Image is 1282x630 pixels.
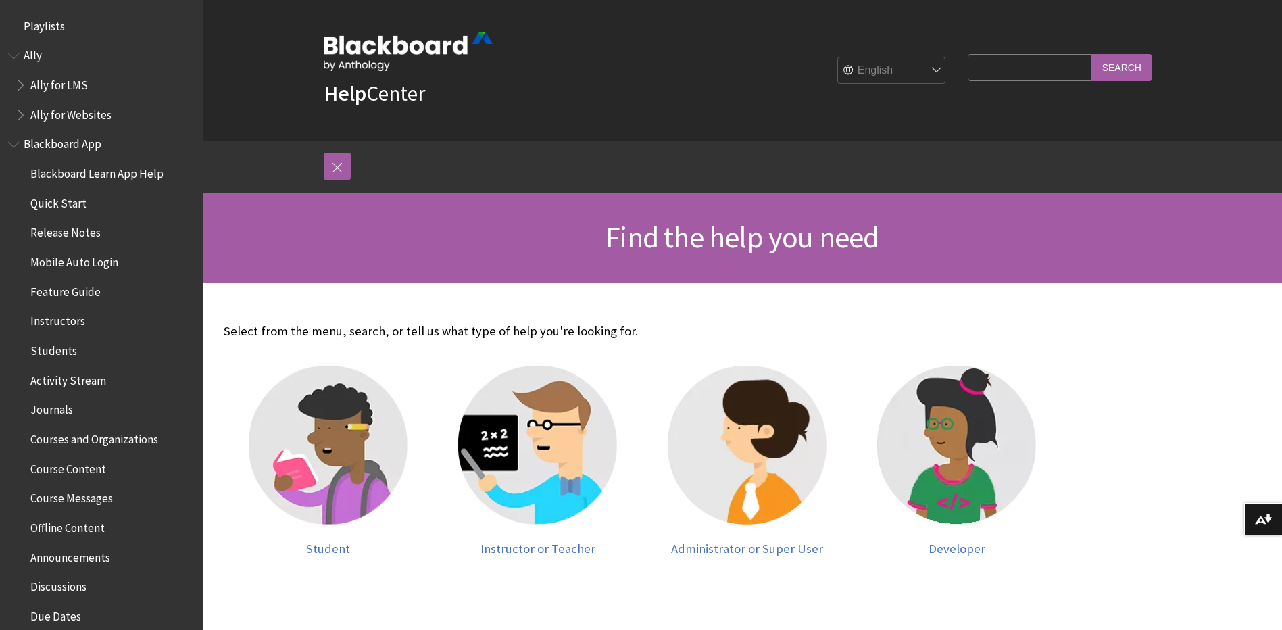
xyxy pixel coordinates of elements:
[458,366,617,525] img: Instructor
[30,399,73,417] span: Journals
[30,162,164,180] span: Blackboard Learn App Help
[8,45,195,126] nav: Book outline for Anthology Ally Help
[24,15,65,33] span: Playlists
[30,605,81,623] span: Due Dates
[30,192,87,210] span: Quick Start
[30,428,158,446] span: Courses and Organizations
[447,366,629,556] a: Instructor Instructor or Teacher
[929,541,985,556] span: Developer
[224,322,1062,340] p: Select from the menu, search, or tell us what type of help you're looking for.
[324,80,366,107] strong: Help
[30,222,101,240] span: Release Notes
[30,575,87,593] span: Discussions
[1091,54,1152,80] input: Search
[30,339,77,358] span: Students
[30,310,85,329] span: Instructors
[249,366,408,525] img: Student
[866,366,1048,556] a: Developer
[656,366,839,556] a: Administrator Administrator or Super User
[838,57,946,84] select: Site Language Selector
[30,546,110,564] span: Announcements
[324,80,425,107] a: HelpCenter
[30,487,113,506] span: Course Messages
[237,366,420,556] a: Student Student
[324,32,493,71] img: Blackboard by Anthology
[671,541,823,556] span: Administrator or Super User
[30,281,101,299] span: Feature Guide
[606,218,879,256] span: Find the help you need
[30,103,112,122] span: Ally for Websites
[30,458,106,476] span: Course Content
[30,74,88,92] span: Ally for LMS
[24,133,101,151] span: Blackboard App
[8,15,195,38] nav: Book outline for Playlists
[30,516,105,535] span: Offline Content
[306,541,350,556] span: Student
[668,366,827,525] img: Administrator
[30,251,118,269] span: Mobile Auto Login
[24,45,42,63] span: Ally
[30,369,106,387] span: Activity Stream
[480,541,595,556] span: Instructor or Teacher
